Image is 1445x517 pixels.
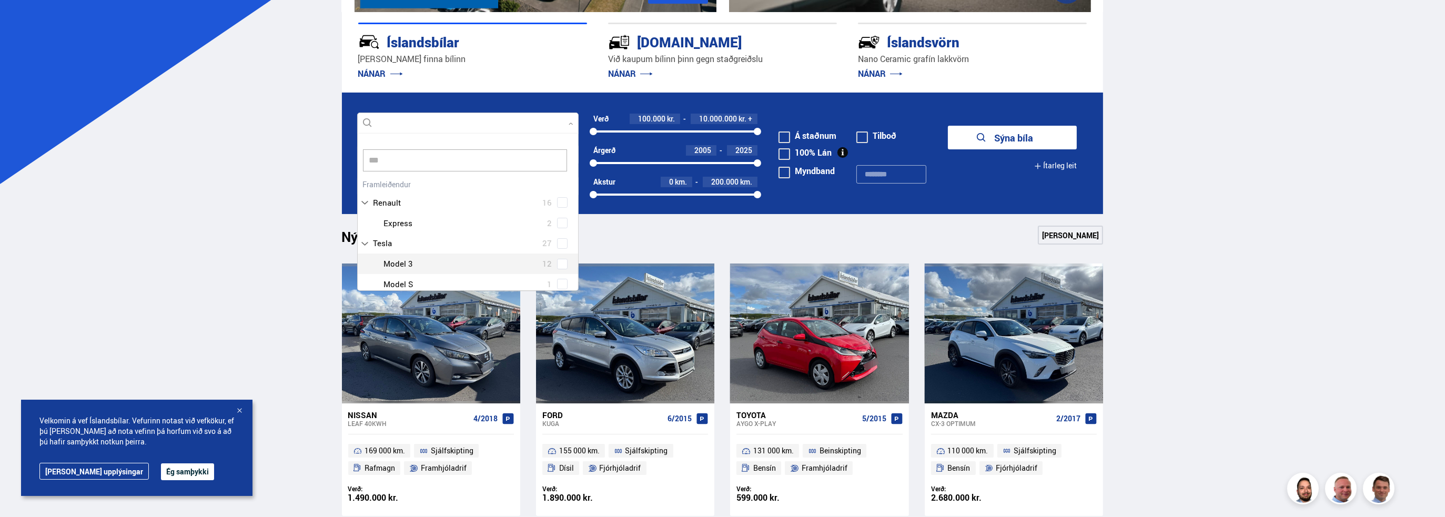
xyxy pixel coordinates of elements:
div: Verð [593,115,609,123]
span: km. [740,178,752,186]
span: Velkomin á vef Íslandsbílar. Vefurinn notast við vefkökur, ef þú [PERSON_NAME] að nota vefinn þá ... [39,415,234,447]
span: + [748,115,752,123]
a: Toyota Aygo X-PLAY 5/2015 131 000 km. Beinskipting Bensín Framhjóladrif Verð: 599.000 kr. [730,403,908,516]
a: NÁNAR [358,68,403,79]
span: 100.000 [638,114,665,124]
span: kr. [739,115,746,123]
div: Íslandsbílar [358,32,550,50]
div: Árgerð [593,146,615,155]
a: NÁNAR [608,68,653,79]
span: Bensín [948,462,971,474]
span: Sjálfskipting [431,444,473,457]
div: Íslandsvörn [858,32,1049,50]
span: 1 [547,277,552,292]
a: NÁNAR [858,68,903,79]
span: 2025 [735,145,752,155]
div: Aygo X-PLAY [736,420,857,427]
span: 27 [542,236,552,251]
div: Verð: [931,485,1014,493]
span: 10.000.000 [699,114,737,124]
span: 6/2015 [668,414,692,423]
span: 2/2017 [1056,414,1080,423]
div: 1.490.000 kr. [348,493,431,502]
div: Ford [542,410,663,420]
div: 599.000 kr. [736,493,820,502]
button: Sýna bíla [948,126,1077,149]
a: Mazda CX-3 OPTIMUM 2/2017 110 000 km. Sjálfskipting Bensín Fjórhjóladrif Verð: 2.680.000 kr. [925,403,1103,516]
div: Toyota [736,410,857,420]
img: FbJEzSuNWCJXmdc-.webp [1365,474,1396,506]
div: Verð: [736,485,820,493]
span: Bensín [753,462,776,474]
div: 2.680.000 kr. [931,493,1014,502]
span: Fjórhjóladrif [996,462,1037,474]
span: 16 [542,195,552,210]
button: Ítarleg leit [1034,154,1077,178]
label: Myndband [779,167,835,175]
span: 2 [547,216,552,231]
span: Beinskipting [820,444,861,457]
div: CX-3 OPTIMUM [931,420,1052,427]
span: 131 000 km. [753,444,794,457]
div: Verð: [348,485,431,493]
a: Ford Kuga 6/2015 155 000 km. Sjálfskipting Dísil Fjórhjóladrif Verð: 1.890.000 kr. [536,403,714,516]
img: JRvxyua_JYH6wB4c.svg [358,31,380,53]
span: 2005 [694,145,711,155]
img: nhp88E3Fdnt1Opn2.png [1289,474,1320,506]
span: Renault [373,195,401,210]
a: Nissan Leaf 40KWH 4/2018 169 000 km. Sjálfskipting Rafmagn Framhjóladrif Verð: 1.490.000 kr. [342,403,520,516]
span: 155 000 km. [559,444,600,457]
p: Við kaupum bílinn þinn gegn staðgreiðslu [608,53,837,65]
div: [DOMAIN_NAME] [608,32,800,50]
span: Framhjóladrif [802,462,847,474]
span: 4/2018 [473,414,498,423]
span: Rafmagn [365,462,395,474]
label: Tilboð [856,131,896,140]
span: Tesla [373,236,392,251]
span: 200.000 [711,177,739,187]
span: Framhjóladrif [421,462,467,474]
button: Opna LiveChat spjallviðmót [8,4,40,36]
div: Akstur [593,178,615,186]
label: 100% Lán [779,148,832,157]
span: Sjálfskipting [625,444,668,457]
span: Sjálfskipting [1014,444,1056,457]
h1: Nýtt á skrá [342,229,426,251]
img: -Svtn6bYgwAsiwNX.svg [858,31,880,53]
span: 0 [669,177,673,187]
span: 169 000 km. [365,444,405,457]
span: 110 000 km. [948,444,988,457]
p: Nano Ceramic grafín lakkvörn [858,53,1087,65]
span: km. [675,178,687,186]
div: Kuga [542,420,663,427]
div: Leaf 40KWH [348,420,469,427]
a: [PERSON_NAME] [1038,226,1103,245]
span: 12 [542,256,552,271]
p: [PERSON_NAME] finna bílinn [358,53,587,65]
div: Nissan [348,410,469,420]
a: [PERSON_NAME] upplýsingar [39,463,149,480]
span: kr. [667,115,675,123]
div: 1.890.000 kr. [542,493,625,502]
div: Verð: [542,485,625,493]
span: 5/2015 [862,414,886,423]
img: tr5P-W3DuiFaO7aO.svg [608,31,630,53]
img: siFngHWaQ9KaOqBr.png [1327,474,1358,506]
span: Fjórhjóladrif [600,462,641,474]
label: Á staðnum [779,131,836,140]
span: Dísil [559,462,574,474]
div: Mazda [931,410,1052,420]
button: Ég samþykki [161,463,214,480]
